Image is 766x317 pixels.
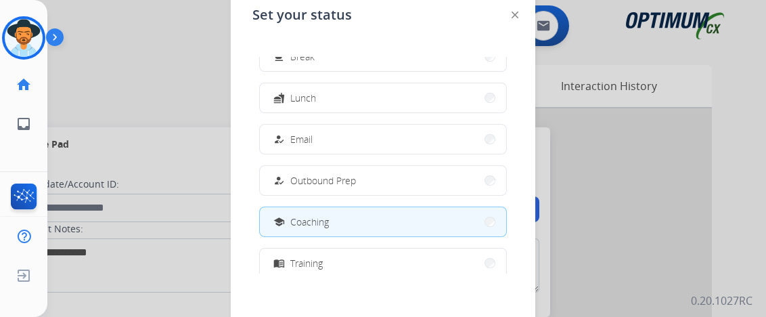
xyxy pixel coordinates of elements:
[273,92,285,104] mat-icon: fastfood
[16,116,32,132] mat-icon: inbox
[260,125,506,154] button: Email
[5,19,43,57] img: avatar
[16,77,32,93] mat-icon: home
[273,216,285,228] mat-icon: school
[260,42,506,71] button: Break
[260,83,506,112] button: Lunch
[290,49,315,64] span: Break
[260,249,506,278] button: Training
[252,5,352,24] span: Set your status
[290,91,316,105] span: Lunch
[512,12,518,18] img: close-button
[290,215,329,229] span: Coaching
[290,256,323,270] span: Training
[290,132,313,146] span: Email
[691,293,752,309] p: 0.20.1027RC
[273,257,285,269] mat-icon: menu_book
[273,133,285,145] mat-icon: how_to_reg
[260,166,506,195] button: Outbound Prep
[290,173,356,188] span: Outbound Prep
[260,207,506,236] button: Coaching
[273,51,285,62] mat-icon: free_breakfast
[273,175,285,186] mat-icon: how_to_reg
